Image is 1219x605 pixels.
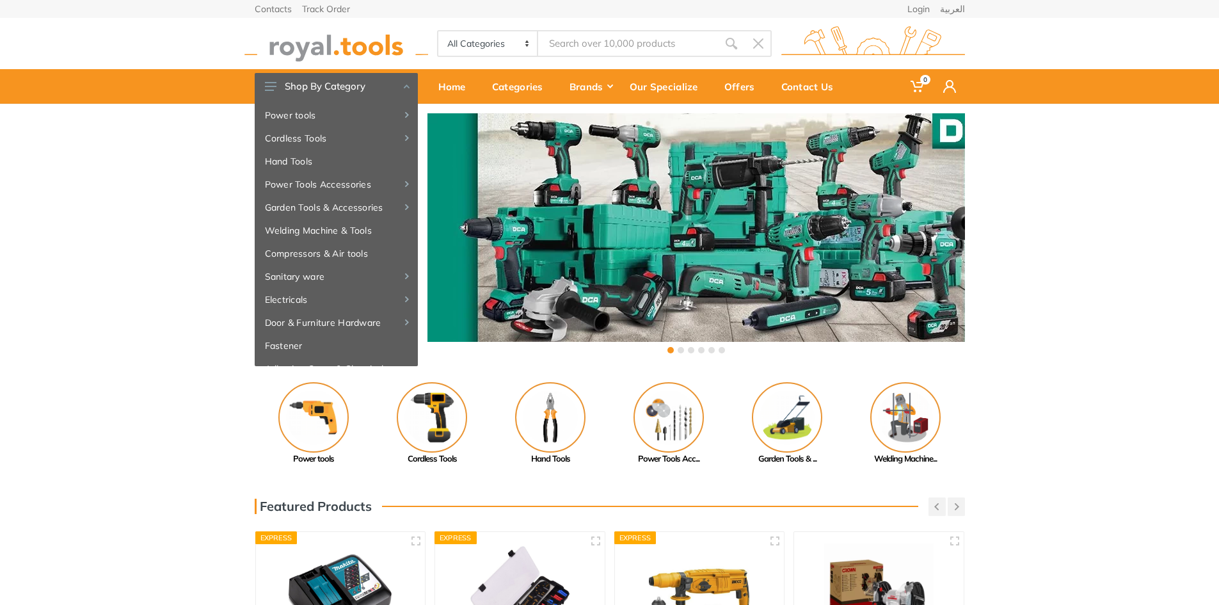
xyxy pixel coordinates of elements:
[255,196,418,219] a: Garden Tools & Accessories
[491,453,610,465] div: Hand Tools
[847,382,965,465] a: Welding Machine...
[373,453,491,465] div: Cordless Tools
[483,69,561,104] a: Categories
[847,453,965,465] div: Welding Machine...
[255,104,418,127] a: Power tools
[728,453,847,465] div: Garden Tools & ...
[397,382,467,453] img: Royal - Cordless Tools
[429,73,483,100] div: Home
[515,382,586,453] img: Royal - Hand Tools
[434,531,477,544] div: Express
[491,382,610,465] a: Hand Tools
[373,382,491,465] a: Cordless Tools
[438,31,539,56] select: Category
[940,4,965,13] a: العربية
[244,26,428,61] img: royal.tools Logo
[538,30,717,57] input: Site search
[255,499,372,514] h3: Featured Products
[255,150,418,173] a: Hand Tools
[621,73,715,100] div: Our Specialize
[715,69,772,104] a: Offers
[255,127,418,150] a: Cordless Tools
[907,4,930,13] a: Login
[255,4,292,13] a: Contacts
[614,531,657,544] div: Express
[302,4,350,13] a: Track Order
[255,219,418,242] a: Welding Machine & Tools
[255,265,418,288] a: Sanitary ware
[429,69,483,104] a: Home
[781,26,965,61] img: royal.tools Logo
[920,75,930,85] span: 0
[633,382,704,453] img: Royal - Power Tools Accessories
[483,73,561,100] div: Categories
[752,382,822,453] img: Royal - Garden Tools & Accessories
[772,69,851,104] a: Contact Us
[715,73,772,100] div: Offers
[278,382,349,453] img: Royal - Power tools
[255,382,373,465] a: Power tools
[902,69,934,104] a: 0
[255,334,418,357] a: Fastener
[870,382,941,453] img: Royal - Welding Machine & Tools
[255,288,418,311] a: Electricals
[255,73,418,100] button: Shop By Category
[610,382,728,465] a: Power Tools Acc...
[255,357,418,380] a: Adhesive, Spray & Chemical
[255,311,418,334] a: Door & Furniture Hardware
[255,531,298,544] div: Express
[561,73,621,100] div: Brands
[255,173,418,196] a: Power Tools Accessories
[255,453,373,465] div: Power tools
[255,242,418,265] a: Compressors & Air tools
[772,73,851,100] div: Contact Us
[621,69,715,104] a: Our Specialize
[610,453,728,465] div: Power Tools Acc...
[728,382,847,465] a: Garden Tools & ...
